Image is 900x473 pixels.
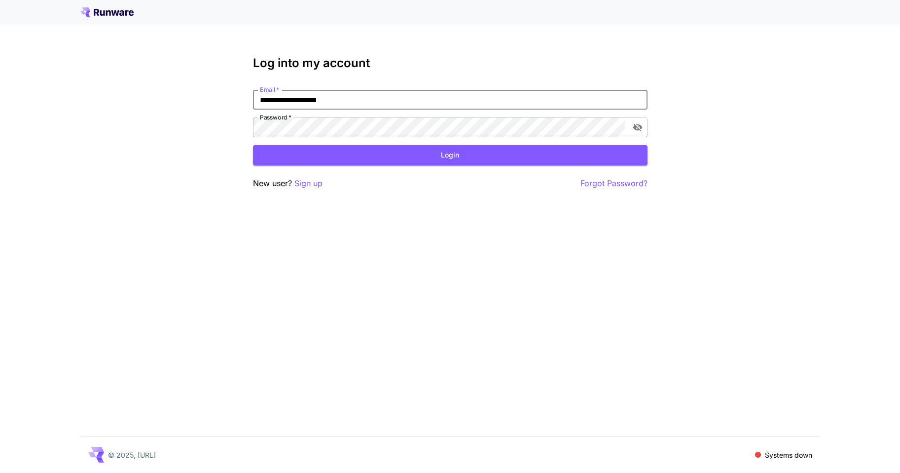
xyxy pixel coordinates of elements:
h3: Log into my account [253,56,648,70]
p: New user? [253,177,323,190]
label: Password [260,113,291,121]
button: Sign up [294,177,323,190]
label: Email [260,85,279,94]
p: © 2025, [URL] [108,450,156,460]
button: Forgot Password? [580,177,648,190]
button: Login [253,145,648,165]
p: Systems down [765,450,812,460]
button: toggle password visibility [629,118,647,136]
